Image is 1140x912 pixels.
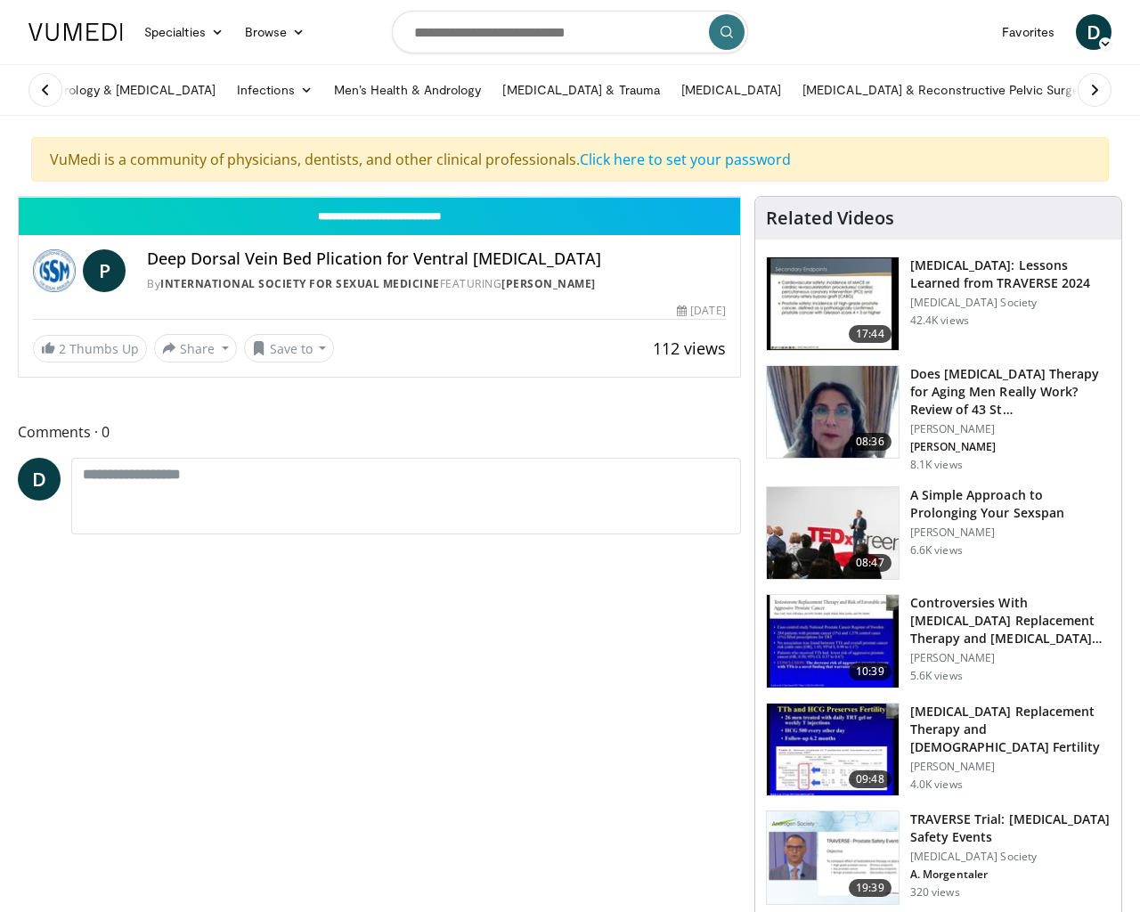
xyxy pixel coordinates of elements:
[31,137,1109,182] div: VuMedi is a community of physicians, dentists, and other clinical professionals.
[767,487,899,580] img: c4bd4661-e278-4c34-863c-57c104f39734.150x105_q85_crop-smart_upscale.jpg
[849,663,892,680] span: 10:39
[766,594,1111,688] a: 10:39 Controversies With [MEDICAL_DATA] Replacement Therapy and [MEDICAL_DATA] Can… [PERSON_NAME]...
[910,703,1111,756] h3: [MEDICAL_DATA] Replacement Therapy and [DEMOGRAPHIC_DATA] Fertility
[910,486,1111,522] h3: A Simple Approach to Prolonging Your Sexspan
[910,778,963,792] p: 4.0K views
[910,850,1111,864] p: [MEDICAL_DATA] Society
[83,249,126,292] a: P
[154,334,237,362] button: Share
[910,525,1111,540] p: [PERSON_NAME]
[849,325,892,343] span: 17:44
[849,433,892,451] span: 08:36
[910,422,1111,436] p: [PERSON_NAME]
[28,23,123,41] img: VuMedi Logo
[18,72,226,108] a: Endourology & [MEDICAL_DATA]
[767,257,899,350] img: 1317c62a-2f0d-4360-bee0-b1bff80fed3c.150x105_q85_crop-smart_upscale.jpg
[767,811,899,904] img: 9812f22f-d817-4923-ae6c-a42f6b8f1c21.png.150x105_q85_crop-smart_upscale.png
[910,440,1111,454] p: [PERSON_NAME]
[849,554,892,572] span: 08:47
[59,340,66,357] span: 2
[766,208,894,229] h4: Related Videos
[501,276,596,291] a: [PERSON_NAME]
[910,594,1111,647] h3: Controversies With [MEDICAL_DATA] Replacement Therapy and [MEDICAL_DATA] Can…
[910,810,1111,846] h3: TRAVERSE Trial: [MEDICAL_DATA] Safety Events
[991,14,1065,50] a: Favorites
[910,651,1111,665] p: [PERSON_NAME]
[910,296,1111,310] p: [MEDICAL_DATA] Society
[19,197,740,198] video-js: Video Player
[18,420,741,444] span: Comments 0
[910,365,1111,419] h3: Does [MEDICAL_DATA] Therapy for Aging Men Really Work? Review of 43 St…
[653,338,726,359] span: 112 views
[767,366,899,459] img: 4d4bce34-7cbb-4531-8d0c-5308a71d9d6c.150x105_q85_crop-smart_upscale.jpg
[323,72,493,108] a: Men’s Health & Andrology
[767,595,899,688] img: 418933e4-fe1c-4c2e-be56-3ce3ec8efa3b.150x105_q85_crop-smart_upscale.jpg
[910,669,963,683] p: 5.6K views
[849,770,892,788] span: 09:48
[226,72,323,108] a: Infections
[234,14,316,50] a: Browse
[147,249,726,269] h4: Deep Dorsal Vein Bed Plication for Ventral [MEDICAL_DATA]
[1076,14,1111,50] a: D
[33,335,147,362] a: 2 Thumbs Up
[849,879,892,897] span: 19:39
[910,760,1111,774] p: [PERSON_NAME]
[392,11,748,53] input: Search topics, interventions
[580,150,791,169] a: Click here to set your password
[134,14,234,50] a: Specialties
[18,458,61,501] a: D
[244,334,335,362] button: Save to
[766,703,1111,797] a: 09:48 [MEDICAL_DATA] Replacement Therapy and [DEMOGRAPHIC_DATA] Fertility [PERSON_NAME] 4.0K views
[767,704,899,796] img: 58e29ddd-d015-4cd9-bf96-f28e303b730c.150x105_q85_crop-smart_upscale.jpg
[147,276,726,292] div: By FEATURING
[910,867,1111,882] p: A. Morgentaler
[677,303,725,319] div: [DATE]
[160,276,440,291] a: International Society for Sexual Medicine
[910,458,963,472] p: 8.1K views
[671,72,792,108] a: [MEDICAL_DATA]
[910,313,969,328] p: 42.4K views
[910,543,963,558] p: 6.6K views
[910,885,960,900] p: 320 views
[910,256,1111,292] h3: [MEDICAL_DATA]: Lessons Learned from TRAVERSE 2024
[766,256,1111,351] a: 17:44 [MEDICAL_DATA]: Lessons Learned from TRAVERSE 2024 [MEDICAL_DATA] Society 42.4K views
[492,72,671,108] a: [MEDICAL_DATA] & Trauma
[766,365,1111,472] a: 08:36 Does [MEDICAL_DATA] Therapy for Aging Men Really Work? Review of 43 St… [PERSON_NAME] [PERS...
[792,72,1101,108] a: [MEDICAL_DATA] & Reconstructive Pelvic Surgery
[766,486,1111,581] a: 08:47 A Simple Approach to Prolonging Your Sexspan [PERSON_NAME] 6.6K views
[766,810,1111,905] a: 19:39 TRAVERSE Trial: [MEDICAL_DATA] Safety Events [MEDICAL_DATA] Society A. Morgentaler 320 views
[33,249,76,292] img: International Society for Sexual Medicine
